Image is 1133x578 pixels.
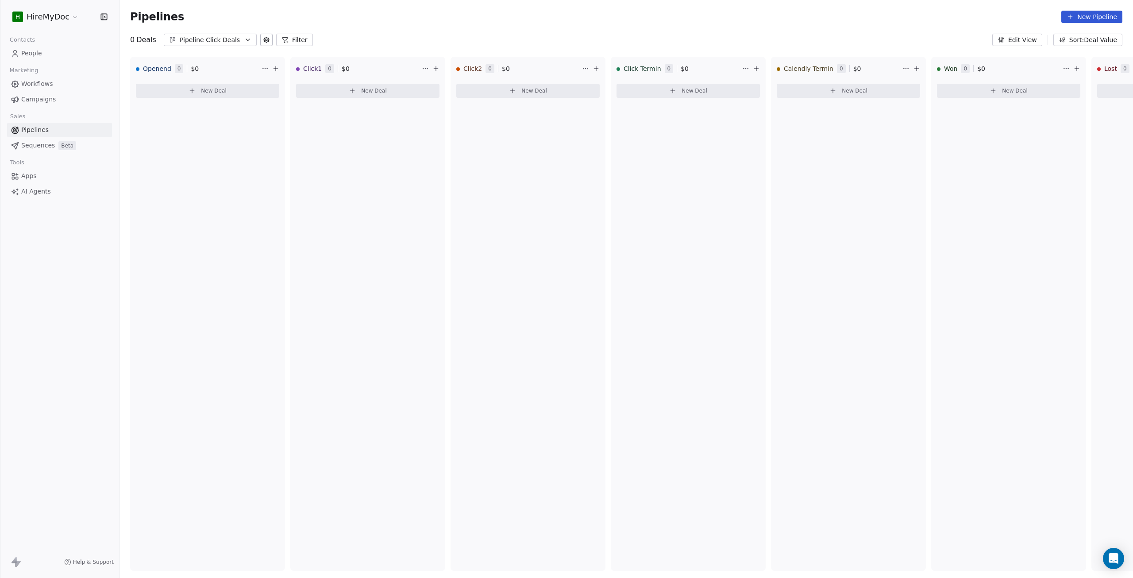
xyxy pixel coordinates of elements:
[136,35,156,45] span: Deals
[325,64,334,73] span: 0
[342,64,350,73] span: $ 0
[1103,548,1124,569] div: Open Intercom Messenger
[521,87,547,94] span: New Deal
[73,559,114,566] span: Help & Support
[777,57,901,80] div: Calendly Termin0$0
[58,141,76,150] span: Beta
[7,138,112,153] a: SequencesBeta
[303,64,322,73] span: Click1
[6,156,28,169] span: Tools
[1121,64,1129,73] span: 0
[992,34,1042,46] button: Edit View
[463,64,482,73] span: Click2
[201,87,227,94] span: New Deal
[130,35,156,45] div: 0
[11,9,81,24] button: HHireMyDoc
[681,64,689,73] span: $ 0
[21,171,37,181] span: Apps
[6,33,39,47] span: Contacts
[180,35,241,45] div: Pipeline Click Deals
[6,64,42,77] span: Marketing
[624,64,661,73] span: Click Termin
[15,12,20,21] span: H
[21,187,51,196] span: AI Agents
[136,84,279,98] button: New Deal
[6,110,29,123] span: Sales
[361,87,387,94] span: New Deal
[977,64,985,73] span: $ 0
[64,559,114,566] a: Help & Support
[21,79,53,89] span: Workflows
[456,57,580,80] div: Click20$0
[175,64,184,73] span: 0
[296,84,439,98] button: New Deal
[784,64,833,73] span: Calendly Termin
[682,87,707,94] span: New Deal
[961,64,970,73] span: 0
[853,64,861,73] span: $ 0
[837,64,846,73] span: 0
[1061,11,1122,23] button: New Pipeline
[143,64,171,73] span: Openend
[7,77,112,91] a: Workflows
[937,57,1061,80] div: Won0$0
[665,64,674,73] span: 0
[136,57,260,80] div: Openend0$0
[21,125,49,135] span: Pipelines
[7,92,112,107] a: Campaigns
[276,34,313,46] button: Filter
[944,64,957,73] span: Won
[937,84,1080,98] button: New Deal
[777,84,920,98] button: New Deal
[21,141,55,150] span: Sequences
[1053,34,1122,46] button: Sort: Deal Value
[1104,64,1117,73] span: Lost
[130,11,184,23] span: Pipelines
[7,123,112,137] a: Pipelines
[21,49,42,58] span: People
[1002,87,1028,94] span: New Deal
[21,95,56,104] span: Campaigns
[296,57,420,80] div: Click10$0
[7,46,112,61] a: People
[456,84,600,98] button: New Deal
[7,169,112,183] a: Apps
[617,57,740,80] div: Click Termin0$0
[7,184,112,199] a: AI Agents
[191,64,199,73] span: $ 0
[486,64,494,73] span: 0
[617,84,760,98] button: New Deal
[842,87,867,94] span: New Deal
[27,11,69,23] span: HireMyDoc
[502,64,510,73] span: $ 0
